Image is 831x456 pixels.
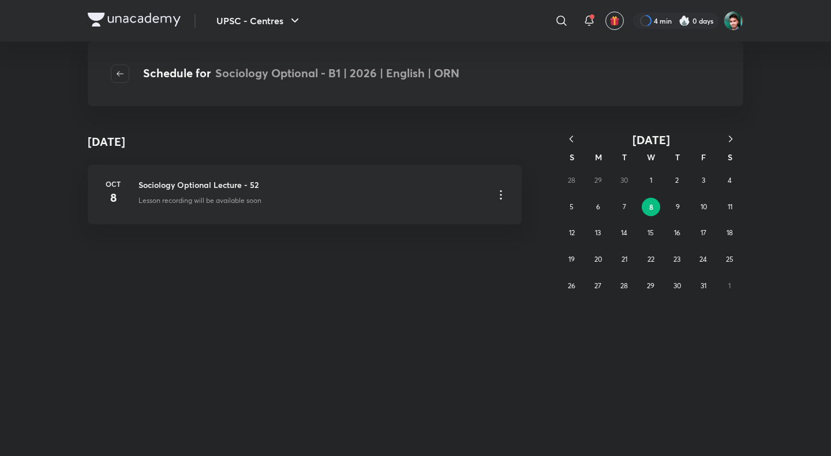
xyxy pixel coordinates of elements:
[215,65,459,81] span: Sociology Optional - B1 | 2026 | English | ORN
[647,255,654,263] abbr: October 22, 2025
[589,198,607,216] button: October 6, 2025
[642,277,660,295] button: October 29, 2025
[679,15,690,27] img: streak
[702,176,705,184] abbr: October 3, 2025
[595,152,602,163] abbr: Monday
[695,198,713,216] button: October 10, 2025
[673,281,681,290] abbr: October 30, 2025
[673,255,680,263] abbr: October 23, 2025
[568,255,575,263] abbr: October 19, 2025
[728,202,732,211] abbr: October 11, 2025
[88,13,181,29] a: Company Logo
[694,224,713,242] button: October 17, 2025
[589,224,607,242] button: October 13, 2025
[676,202,680,211] abbr: October 9, 2025
[623,202,626,211] abbr: October 7, 2025
[102,189,125,206] h4: 8
[568,281,575,290] abbr: October 26, 2025
[589,250,607,269] button: October 20, 2025
[720,171,739,190] button: October 4, 2025
[727,228,733,237] abbr: October 18, 2025
[615,277,634,295] button: October 28, 2025
[668,224,686,242] button: October 16, 2025
[642,198,660,216] button: October 8, 2025
[570,152,574,163] abbr: Sunday
[674,228,680,237] abbr: October 16, 2025
[563,277,581,295] button: October 26, 2025
[642,224,660,242] button: October 15, 2025
[589,277,607,295] button: October 27, 2025
[694,171,713,190] button: October 3, 2025
[668,198,687,216] button: October 9, 2025
[622,152,627,163] abbr: Tuesday
[632,132,670,148] span: [DATE]
[584,133,718,147] button: [DATE]
[615,250,634,269] button: October 21, 2025
[647,152,655,163] abbr: Wednesday
[605,12,624,30] button: avatar
[647,228,654,237] abbr: October 15, 2025
[143,65,459,83] h4: Schedule for
[668,250,686,269] button: October 23, 2025
[642,250,660,269] button: October 22, 2025
[642,171,660,190] button: October 1, 2025
[570,202,574,211] abbr: October 5, 2025
[209,9,309,32] button: UPSC - Centres
[594,281,601,290] abbr: October 27, 2025
[609,16,620,26] img: avatar
[620,281,628,290] abbr: October 28, 2025
[701,281,706,290] abbr: October 31, 2025
[563,198,581,216] button: October 5, 2025
[563,250,581,269] button: October 19, 2025
[615,198,634,216] button: October 7, 2025
[701,152,706,163] abbr: Friday
[594,255,602,263] abbr: October 20, 2025
[668,277,686,295] button: October 30, 2025
[728,176,732,184] abbr: October 4, 2025
[699,255,707,263] abbr: October 24, 2025
[720,224,739,242] button: October 18, 2025
[621,228,627,237] abbr: October 14, 2025
[701,228,706,237] abbr: October 17, 2025
[622,255,627,263] abbr: October 21, 2025
[694,277,713,295] button: October 31, 2025
[595,228,601,237] abbr: October 13, 2025
[675,152,680,163] abbr: Thursday
[138,179,485,191] h3: Sociology Optional Lecture - 52
[88,13,181,27] img: Company Logo
[138,195,261,206] p: Lesson recording will be available soon
[701,202,707,211] abbr: October 10, 2025
[728,152,732,163] abbr: Saturday
[102,179,125,189] h6: Oct
[88,165,522,224] a: Oct8Sociology Optional Lecture - 52Lesson recording will be available soon
[675,176,679,184] abbr: October 2, 2025
[88,133,125,150] h4: [DATE]
[720,250,739,269] button: October 25, 2025
[563,224,581,242] button: October 12, 2025
[694,250,713,269] button: October 24, 2025
[569,228,575,237] abbr: October 12, 2025
[650,176,652,184] abbr: October 1, 2025
[647,281,654,290] abbr: October 29, 2025
[668,171,686,190] button: October 2, 2025
[721,198,739,216] button: October 11, 2025
[596,202,600,211] abbr: October 6, 2025
[726,255,733,263] abbr: October 25, 2025
[615,224,634,242] button: October 14, 2025
[724,11,743,31] img: Avinash Gupta
[649,202,653,212] abbr: October 8, 2025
